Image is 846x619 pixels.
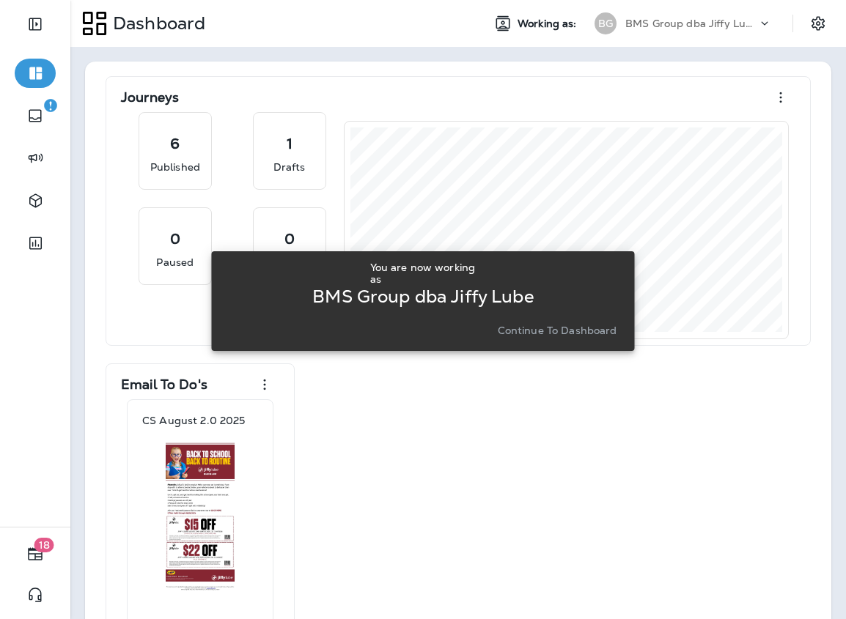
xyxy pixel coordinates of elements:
button: Settings [805,10,831,37]
p: BMS Group dba Jiffy Lube [312,291,533,303]
p: BMS Group dba Jiffy Lube [625,18,757,29]
p: Email To Do's [121,377,207,392]
button: Continue to Dashboard [492,320,623,341]
span: 18 [34,538,54,552]
p: Dashboard [107,12,205,34]
p: 6 [170,136,180,151]
p: Published [150,160,200,174]
p: 0 [170,231,180,246]
img: dfcb993b-b755-4573-bca9-9c7c69bf132e.jpg [141,441,259,591]
p: Paused [156,255,194,270]
p: You are now working as [370,262,477,285]
button: 18 [15,539,56,568]
p: Journeys [121,90,179,105]
button: Expand Sidebar [15,10,56,39]
p: CS August 2.0 2025 [142,415,246,426]
p: Continue to Dashboard [498,325,617,336]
